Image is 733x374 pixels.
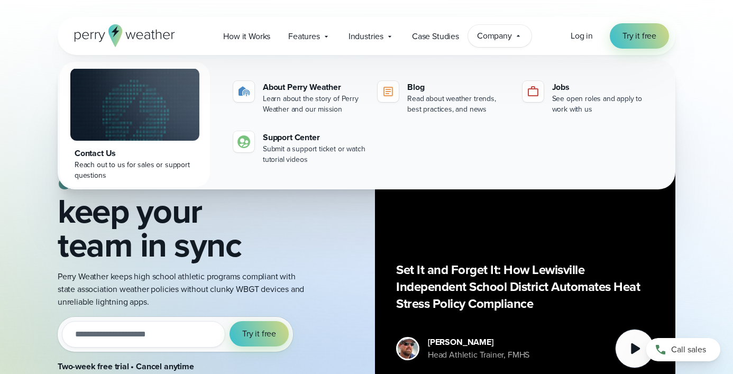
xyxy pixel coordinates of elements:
[263,131,365,144] div: Support Center
[263,94,365,115] div: Learn about the story of Perry Weather and our mission
[349,30,383,43] span: Industries
[382,85,395,98] img: blog-icon.svg
[552,81,654,94] div: Jobs
[396,261,654,312] p: Set It and Forget It: How Lewisville Independent School District Automates Heat Stress Policy Com...
[58,126,305,262] h2: and keep your team in sync
[671,343,706,356] span: Call sales
[403,25,468,47] a: Case Studies
[223,30,270,43] span: How it Works
[373,77,514,119] a: Blog Read about weather trends, best practices, and news
[237,85,250,98] img: about-icon.svg
[552,94,654,115] div: See open roles and apply to work with us
[622,30,656,42] span: Try it free
[58,360,194,372] strong: Two-week free trial • Cancel anytime
[407,81,509,94] div: Blog
[58,270,305,308] p: Perry Weather keeps high school athletic programs compliant with state association weather polici...
[428,349,529,361] div: Head Athletic Trainer, FMHS
[477,30,512,42] span: Company
[242,327,276,340] span: Try it free
[229,77,369,119] a: About Perry Weather Learn about the story of Perry Weather and our mission
[229,127,369,169] a: Support Center Submit a support ticket or watch tutorial videos
[75,160,195,181] div: Reach out to us for sales or support questions
[230,321,289,346] button: Try it free
[407,94,509,115] div: Read about weather trends, best practices, and news
[518,77,658,119] a: Jobs See open roles and apply to work with us
[527,85,539,98] img: jobs-icon-1.svg
[610,23,669,49] a: Try it free
[263,81,365,94] div: About Perry Weather
[646,338,720,361] a: Call sales
[214,25,279,47] a: How it Works
[288,30,320,43] span: Features
[75,147,195,160] div: Contact Us
[571,30,593,42] a: Log in
[412,30,459,43] span: Case Studies
[60,62,210,187] a: Contact Us Reach out to us for sales or support questions
[428,336,529,349] div: [PERSON_NAME]
[398,339,418,359] img: cody-henschke-headshot
[263,144,365,165] div: Submit a support ticket or watch tutorial videos
[237,135,250,148] img: contact-icon.svg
